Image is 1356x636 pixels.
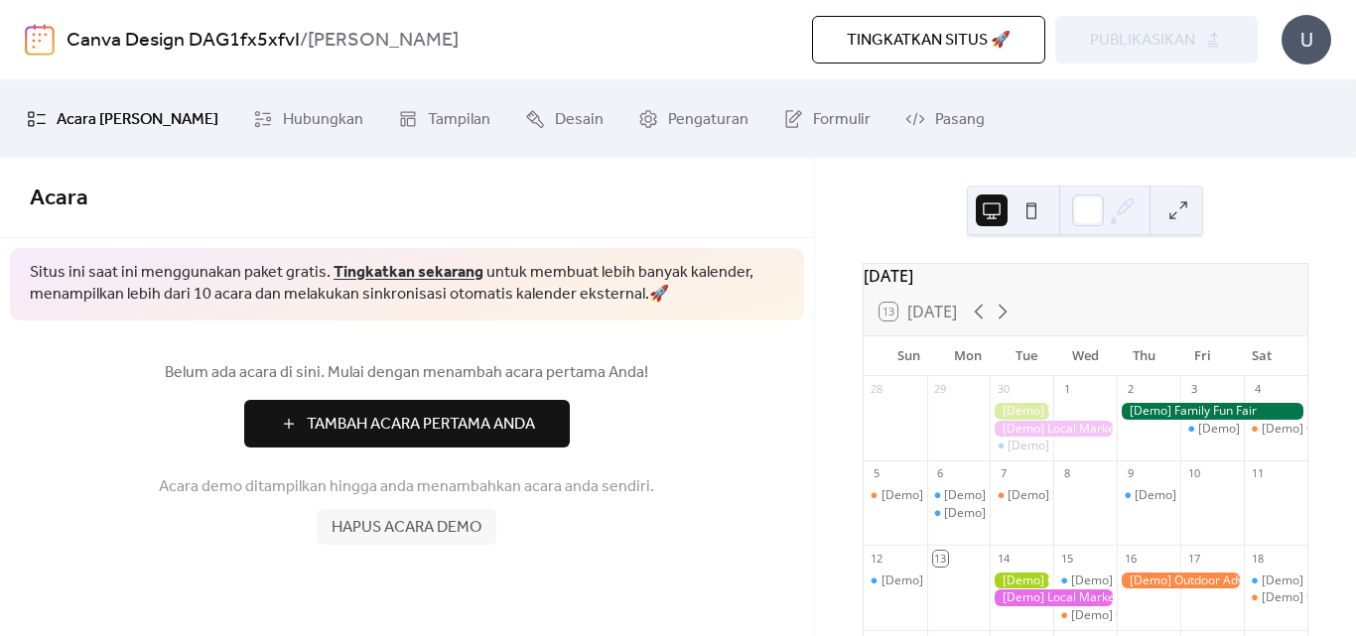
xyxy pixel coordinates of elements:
div: 28 [870,382,884,397]
div: 16 [1123,551,1138,566]
img: logo [25,24,55,56]
span: Pasang [935,104,985,136]
b: [PERSON_NAME] [308,22,459,60]
div: [Demo] Book Club Gathering [881,487,1040,504]
span: Situs ini saat ini menggunakan paket gratis. untuk membuat lebih banyak kalender, menampilkan leb... [30,262,784,307]
div: [Demo] Culinary Cooking Class [1053,607,1117,624]
span: Pengaturan [668,104,748,136]
div: [Demo] Outdoor Adventure Day [1117,572,1244,589]
div: [Demo] Morning Yoga Bliss [1071,572,1222,589]
span: Belum ada acara di sini. Mulai dengan menambah acara pertama Anda! [30,361,784,385]
div: [Demo] Morning Yoga Bliss [881,572,1032,589]
div: [Demo] Morning Yoga Bliss [1117,487,1180,504]
div: [Demo] Gardening Workshop [990,403,1053,420]
div: [Demo] Fitness Bootcamp [927,487,991,504]
div: [Demo] Morning Yoga Bliss [944,505,1095,522]
div: [Demo] Morning Yoga Bliss [1135,487,1286,504]
div: [Demo] Seniors' Social Tea [990,487,1053,504]
div: [Demo] Fitness Bootcamp [944,487,1087,504]
button: Tingkatkan situs 🚀 [812,16,1045,64]
a: Formulir [768,88,885,150]
div: U [1282,15,1331,64]
span: Tingkatkan situs 🚀 [847,29,1011,53]
span: Formulir [813,104,871,136]
div: Wed [1056,336,1115,376]
div: 30 [996,382,1011,397]
div: [Demo] Local Market [990,589,1117,606]
span: Hapus acara demo [332,516,481,540]
div: [Demo] Open Mic Night [1244,421,1307,438]
div: [Demo] Family Fun Fair [1117,403,1307,420]
div: 9 [1123,466,1138,481]
div: 3 [1186,382,1201,397]
div: 10 [1186,466,1201,481]
div: 6 [933,466,948,481]
div: Thu [1115,336,1173,376]
div: 14 [996,551,1011,566]
a: Hubungkan [238,88,378,150]
div: [Demo] Morning Yoga Bliss [1244,572,1307,589]
span: Tambah Acara Pertama Anda [307,413,535,437]
div: 4 [1250,382,1265,397]
div: 12 [870,551,884,566]
div: Mon [938,336,997,376]
div: 2 [1123,382,1138,397]
span: Acara demo ditampilkan hingga anda menambahkan acara anda sendiri. [159,475,654,499]
a: Tingkatkan sekarang [334,257,483,288]
div: 18 [1250,551,1265,566]
div: [Demo] Morning Yoga Bliss [1008,438,1158,454]
span: Hubungkan [283,104,363,136]
div: 29 [933,382,948,397]
div: 17 [1186,551,1201,566]
div: [Demo] Morning Yoga Bliss [1053,572,1117,589]
div: Fri [1173,336,1232,376]
b: / [300,22,308,60]
div: [Demo] Morning Yoga Bliss [1180,421,1244,438]
div: [Demo] Gardening Workshop [990,572,1053,589]
button: Tambah Acara Pertama Anda [244,400,570,447]
div: [DATE] [864,264,1307,288]
div: 11 [1250,466,1265,481]
div: [Demo] Seniors' Social Tea [1008,487,1156,504]
div: [Demo] Morning Yoga Bliss [864,572,927,589]
div: 13 [933,551,948,566]
div: [Demo] Open Mic Night [1244,589,1307,606]
a: Desain [510,88,618,150]
div: [Demo] Morning Yoga Bliss [927,505,991,522]
div: 8 [1059,466,1074,481]
div: 5 [870,466,884,481]
a: Tampilan [383,88,505,150]
div: 15 [1059,551,1074,566]
div: Sat [1233,336,1291,376]
div: [Demo] Morning Yoga Bliss [1198,421,1349,438]
button: Hapus acara demo [317,509,496,545]
a: Tambah Acara Pertama Anda [30,400,784,447]
div: [Demo] Culinary Cooking Class [1071,607,1242,624]
span: Desain [555,104,604,136]
a: Canva Design DAG1fx5xfvI [67,22,300,60]
a: Acara [PERSON_NAME] [12,88,233,150]
div: Tue [997,336,1055,376]
div: [Demo] Local Market [990,421,1117,438]
span: Acara [30,177,88,220]
a: Pengaturan [623,88,763,150]
span: Tampilan [428,104,490,136]
div: 1 [1059,382,1074,397]
span: Acara [PERSON_NAME] [57,104,218,136]
div: [Demo] Book Club Gathering [864,487,927,504]
div: 7 [996,466,1011,481]
div: [Demo] Morning Yoga Bliss [990,438,1053,454]
div: Sun [880,336,938,376]
a: Pasang [890,88,1000,150]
